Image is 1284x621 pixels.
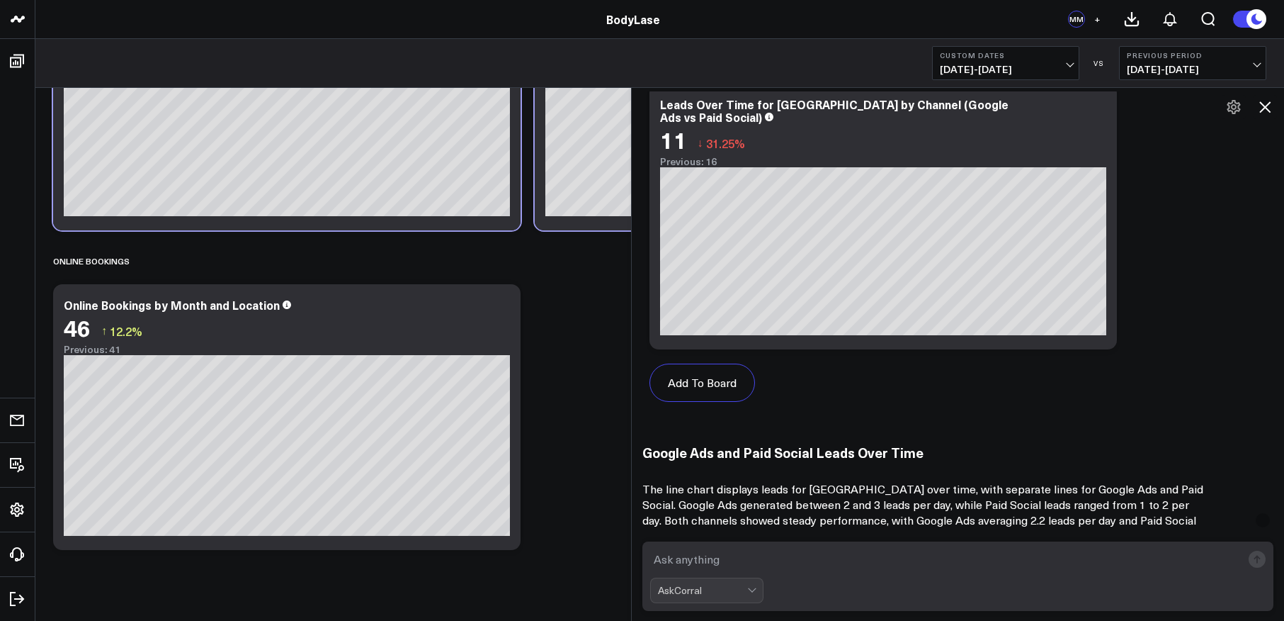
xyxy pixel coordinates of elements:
button: Custom Dates[DATE]-[DATE] [932,46,1079,80]
b: Previous Period [1127,51,1259,60]
div: VS [1086,59,1112,67]
span: 31.25% [706,135,745,151]
div: Previous: 16 [660,156,1106,167]
div: Online bookings [53,245,130,277]
span: 12.2% [110,323,142,339]
div: 11 [660,127,687,152]
button: + [1089,11,1106,28]
span: ↑ [101,322,107,340]
b: Custom Dates [940,51,1072,60]
button: Previous Period[DATE]-[DATE] [1119,46,1266,80]
span: + [1094,14,1101,24]
div: Leads Over Time for [GEOGRAPHIC_DATA] by Channel (Google Ads vs Paid Social) [660,96,1009,125]
div: Previous: 41 [64,344,510,355]
div: MM [1068,11,1085,28]
div: 46 [64,315,91,340]
a: BodyLase [606,11,660,27]
button: Add To Board [649,364,755,402]
p: The line chart displays leads for [GEOGRAPHIC_DATA] over time, with separate lines for Google Ads... [642,481,1209,559]
span: [DATE] - [DATE] [1127,64,1259,75]
div: Online Bookings by Month and Location [64,297,280,313]
h3: Google Ads and Paid Social Leads Over Time [642,444,1209,460]
span: ↓ [698,134,703,152]
div: AskCorral [658,585,747,596]
span: [DATE] - [DATE] [940,64,1072,75]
